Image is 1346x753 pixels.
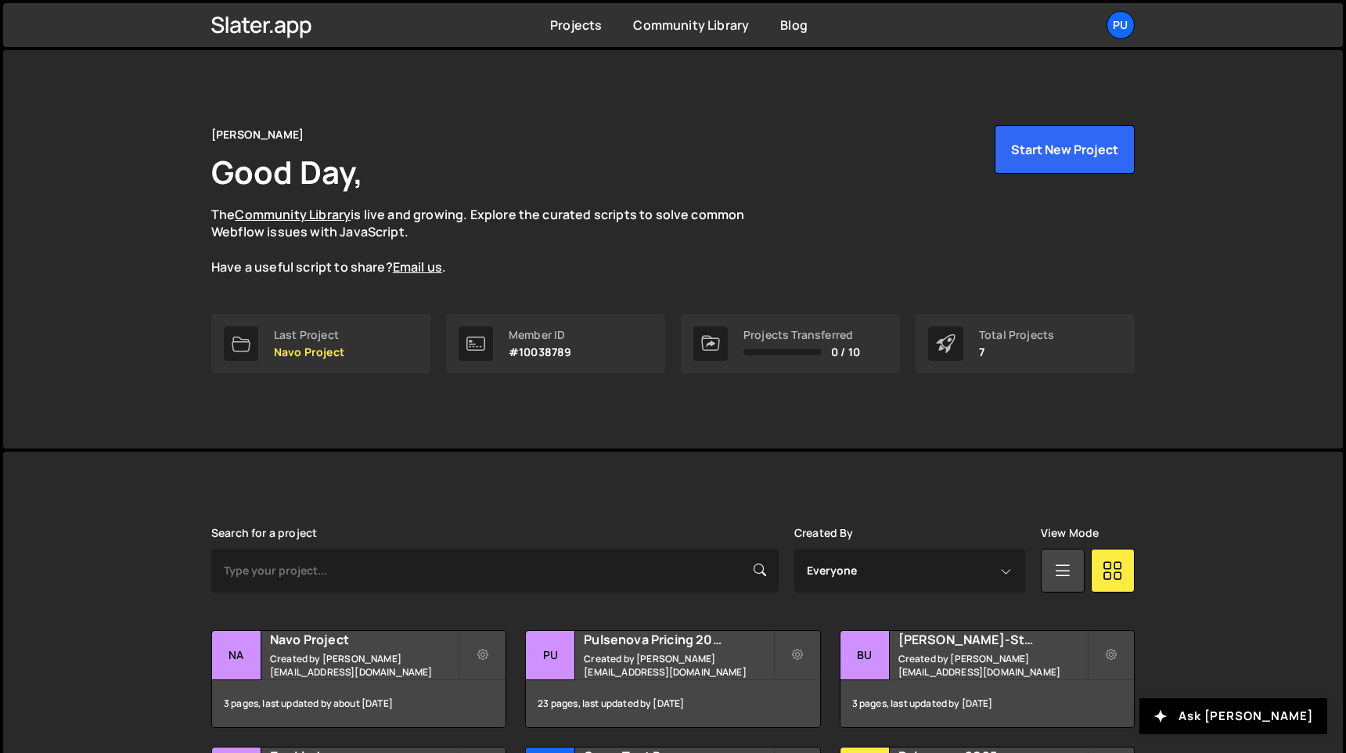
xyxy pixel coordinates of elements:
[979,329,1054,341] div: Total Projects
[550,16,602,34] a: Projects
[780,16,808,34] a: Blog
[211,549,779,593] input: Type your project...
[526,680,819,727] div: 23 pages, last updated by [DATE]
[211,527,317,539] label: Search for a project
[584,631,772,648] h2: Pulsenova Pricing 2025
[211,206,775,276] p: The is live and growing. Explore the curated scripts to solve common Webflow issues with JavaScri...
[743,329,860,341] div: Projects Transferred
[1139,698,1327,734] button: Ask [PERSON_NAME]
[270,631,459,648] h2: Navo Project
[584,652,772,679] small: Created by [PERSON_NAME][EMAIL_ADDRESS][DOMAIN_NAME]
[840,680,1134,727] div: 3 pages, last updated by [DATE]
[235,206,351,223] a: Community Library
[211,630,506,728] a: Na Navo Project Created by [PERSON_NAME][EMAIL_ADDRESS][DOMAIN_NAME] 3 pages, last updated by abo...
[1107,11,1135,39] a: Pu
[840,631,890,680] div: Bu
[525,630,820,728] a: Pu Pulsenova Pricing 2025 Created by [PERSON_NAME][EMAIL_ADDRESS][DOMAIN_NAME] 23 pages, last upd...
[211,314,430,373] a: Last Project Navo Project
[898,631,1087,648] h2: [PERSON_NAME]-Studio-2026
[633,16,749,34] a: Community Library
[995,125,1135,174] button: Start New Project
[274,346,344,358] p: Navo Project
[831,346,860,358] span: 0 / 10
[212,631,261,680] div: Na
[270,652,459,679] small: Created by [PERSON_NAME][EMAIL_ADDRESS][DOMAIN_NAME]
[393,258,442,276] a: Email us
[212,680,506,727] div: 3 pages, last updated by about [DATE]
[211,150,363,193] h1: Good Day,
[526,631,575,680] div: Pu
[794,527,854,539] label: Created By
[840,630,1135,728] a: Bu [PERSON_NAME]-Studio-2026 Created by [PERSON_NAME][EMAIL_ADDRESS][DOMAIN_NAME] 3 pages, last u...
[1041,527,1099,539] label: View Mode
[274,329,344,341] div: Last Project
[509,329,571,341] div: Member ID
[898,652,1087,679] small: Created by [PERSON_NAME][EMAIL_ADDRESS][DOMAIN_NAME]
[211,125,304,144] div: [PERSON_NAME]
[509,346,571,358] p: #10038789
[979,346,1054,358] p: 7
